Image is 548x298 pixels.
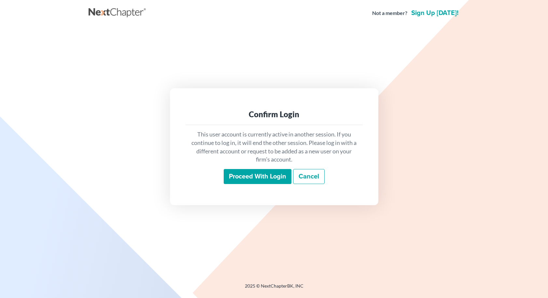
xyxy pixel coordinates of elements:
[191,130,358,164] p: This user account is currently active in another session. If you continue to log in, it will end ...
[372,9,407,17] strong: Not a member?
[293,169,325,184] a: Cancel
[89,283,460,294] div: 2025 © NextChapterBK, INC
[191,109,358,120] div: Confirm Login
[224,169,291,184] input: Proceed with login
[410,10,460,16] a: Sign up [DATE]!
